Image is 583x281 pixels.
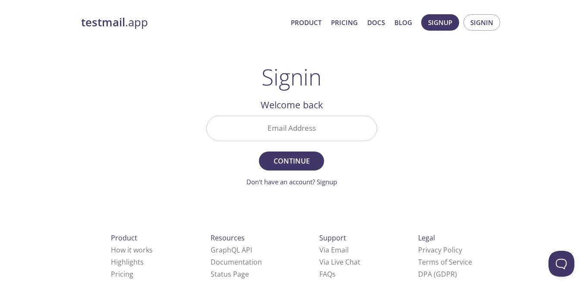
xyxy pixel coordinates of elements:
[319,233,346,243] span: Support
[418,245,462,255] a: Privacy Policy
[463,14,500,31] button: Signin
[268,155,314,167] span: Continue
[211,269,249,279] a: Status Page
[81,15,125,30] strong: testmail
[319,257,360,267] a: Via Live Chat
[367,17,385,28] a: Docs
[246,177,337,186] a: Don't have an account? Signup
[470,17,493,28] span: Signin
[111,257,144,267] a: Highlights
[418,269,457,279] a: DPA (GDPR)
[331,17,358,28] a: Pricing
[418,257,472,267] a: Terms of Service
[421,14,459,31] button: Signup
[111,233,137,243] span: Product
[111,269,133,279] a: Pricing
[211,257,262,267] a: Documentation
[548,251,574,277] iframe: Help Scout Beacon - Open
[394,17,412,28] a: Blog
[206,98,377,112] h2: Welcome back
[332,269,336,279] span: s
[428,17,452,28] span: Signup
[81,15,284,30] a: testmail.app
[111,245,153,255] a: How it works
[319,269,336,279] a: FAQ
[291,17,321,28] a: Product
[319,245,349,255] a: Via Email
[418,233,435,243] span: Legal
[211,245,252,255] a: GraphQL API
[259,152,324,170] button: Continue
[211,233,245,243] span: Resources
[262,64,321,90] h1: Signin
